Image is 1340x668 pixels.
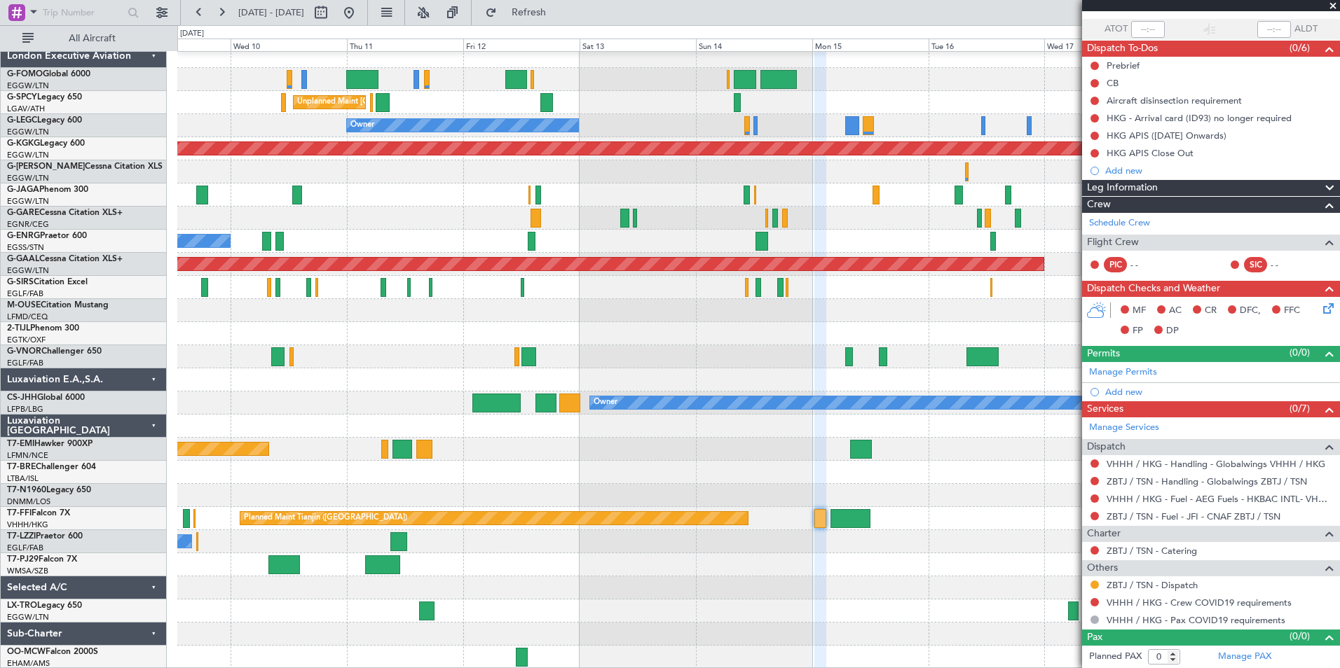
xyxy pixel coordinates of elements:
[7,601,37,610] span: LX-TRO
[1294,22,1318,36] span: ALDT
[231,39,347,51] div: Wed 10
[7,486,91,494] a: T7-N1960Legacy 650
[7,116,82,125] a: G-LEGCLegacy 600
[7,463,36,471] span: T7-BRE
[1107,147,1194,159] div: HKG APIS Close Out
[7,555,77,564] a: T7-PJ29Falcon 7X
[7,566,48,576] a: WMSA/SZB
[1107,458,1325,470] a: VHHH / HKG - Handling - Globalwings VHHH / HKG
[7,394,37,402] span: CS-JHH
[7,150,49,160] a: EGGW/LTN
[36,34,148,43] span: All Aircraft
[7,232,40,240] span: G-ENRG
[1089,366,1157,380] a: Manage Permits
[7,186,88,194] a: G-JAGAPhenom 300
[1087,629,1102,646] span: Pax
[7,93,37,102] span: G-SPCY
[1087,281,1220,297] span: Dispatch Checks and Weather
[1290,629,1310,643] span: (0/0)
[1133,304,1146,318] span: MF
[1107,60,1140,71] div: Prebrief
[7,404,43,415] a: LFPB/LBG
[1105,22,1128,36] span: ATOT
[180,28,204,40] div: [DATE]
[1244,257,1267,272] div: SIC
[1087,180,1158,196] span: Leg Information
[7,301,109,309] a: M-OUSECitation Mustang
[1107,475,1307,487] a: ZBTJ / TSN - Handling - Globalwings ZBTJ / TSN
[1271,258,1302,271] div: - -
[244,508,407,529] div: Planned Maint Tianjin ([GEOGRAPHIC_DATA])
[7,127,49,137] a: EGGW/LTN
[1087,439,1126,455] span: Dispatch
[7,509,32,517] span: T7-FFI
[7,139,40,148] span: G-KGKG
[1087,235,1139,251] span: Flight Crew
[7,394,85,402] a: CS-JHHGlobal 6000
[7,70,43,78] span: G-FOMO
[594,392,617,413] div: Owner
[7,209,123,217] a: G-GARECessna Citation XLS+
[7,242,44,253] a: EGSS/STN
[1218,650,1271,664] a: Manage PAX
[1087,560,1118,576] span: Others
[7,450,48,461] a: LFMN/NCE
[7,347,41,356] span: G-VNOR
[1089,650,1142,664] label: Planned PAX
[7,440,93,448] a: T7-EMIHawker 900XP
[1087,401,1123,417] span: Services
[1087,346,1120,362] span: Permits
[1133,324,1143,338] span: FP
[7,347,102,356] a: G-VNORChallenger 650
[7,81,49,91] a: EGGW/LTN
[7,520,48,530] a: VHHH/HKG
[1290,41,1310,55] span: (0/6)
[7,93,82,102] a: G-SPCYLegacy 650
[479,1,563,24] button: Refresh
[7,509,70,517] a: T7-FFIFalcon 7X
[7,312,48,322] a: LFMD/CEQ
[7,209,39,217] span: G-GARE
[1104,257,1127,272] div: PIC
[7,255,39,263] span: G-GAAL
[1131,21,1165,38] input: --:--
[7,278,88,286] a: G-SIRSCitation Excel
[1107,130,1226,141] div: HKG APIS ([DATE] Onwards)
[812,39,929,51] div: Mon 15
[7,232,87,240] a: G-ENRGPraetor 600
[1169,304,1182,318] span: AC
[347,39,463,51] div: Thu 11
[1107,95,1242,106] div: Aircraft disinsection requirement
[7,324,30,333] span: 2-TIJL
[1107,510,1280,522] a: ZBTJ / TSN - Fuel - JFI - CNAF ZBTJ / TSN
[7,358,43,368] a: EGLF/FAB
[1107,112,1292,124] div: HKG - Arrival card (ID93) no longer required
[1166,324,1179,338] span: DP
[7,162,163,171] a: G-[PERSON_NAME]Cessna Citation XLS
[7,532,36,541] span: T7-LZZI
[500,8,559,18] span: Refresh
[297,92,524,113] div: Unplanned Maint [GEOGRAPHIC_DATA] ([PERSON_NAME] Intl)
[1089,421,1159,435] a: Manage Services
[1107,493,1333,505] a: VHHH / HKG - Fuel - AEG Fuels - HKBAC INTL- VHHH / HKG
[1044,39,1161,51] div: Wed 17
[7,486,46,494] span: T7-N1960
[7,196,49,207] a: EGGW/LTN
[7,265,49,276] a: EGGW/LTN
[7,473,39,484] a: LTBA/ISL
[1130,258,1162,271] div: - -
[7,324,79,333] a: 2-TIJLPhenom 300
[7,335,46,345] a: EGTK/OXF
[7,532,83,541] a: T7-LZZIPraetor 600
[1087,41,1158,57] span: Dispatch To-Dos
[1107,614,1285,626] a: VHHH / HKG - Pax COVID19 requirements
[7,70,90,78] a: G-FOMOGlobal 6000
[7,496,50,507] a: DNMM/LOS
[7,648,98,656] a: OO-MCWFalcon 2000S
[696,39,812,51] div: Sun 14
[7,612,49,622] a: EGGW/LTN
[1240,304,1261,318] span: DFC,
[1107,579,1198,591] a: ZBTJ / TSN - Dispatch
[1105,386,1333,398] div: Add new
[7,301,41,309] span: M-OUSE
